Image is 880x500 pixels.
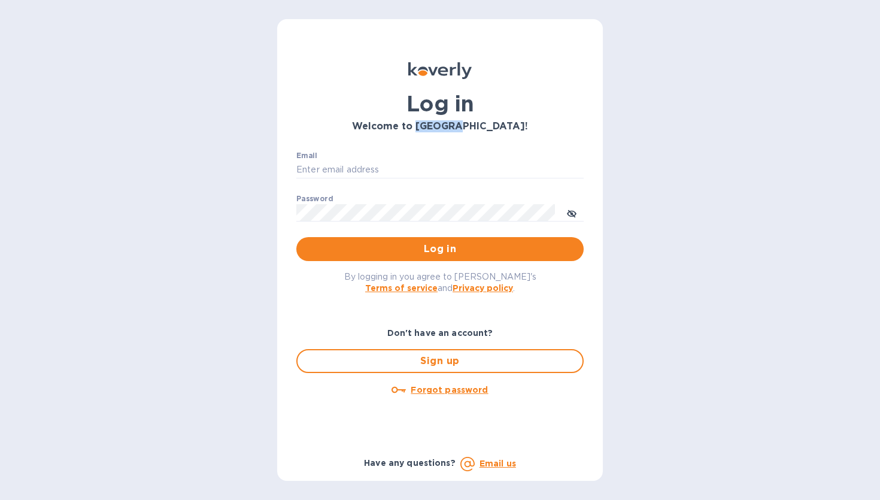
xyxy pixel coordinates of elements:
span: By logging in you agree to [PERSON_NAME]'s and . [344,272,536,293]
span: Log in [306,242,574,256]
b: Have any questions? [364,458,456,468]
span: Sign up [307,354,573,368]
a: Email us [480,459,516,468]
a: Privacy policy [453,283,513,293]
button: Log in [296,237,584,261]
label: Email [296,152,317,159]
img: Koverly [408,62,472,79]
b: Don't have an account? [387,328,493,338]
button: toggle password visibility [560,201,584,225]
label: Password [296,195,333,202]
input: Enter email address [296,161,584,179]
button: Sign up [296,349,584,373]
h1: Log in [296,91,584,116]
u: Forgot password [411,385,488,395]
h3: Welcome to [GEOGRAPHIC_DATA]! [296,121,584,132]
a: Terms of service [365,283,438,293]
